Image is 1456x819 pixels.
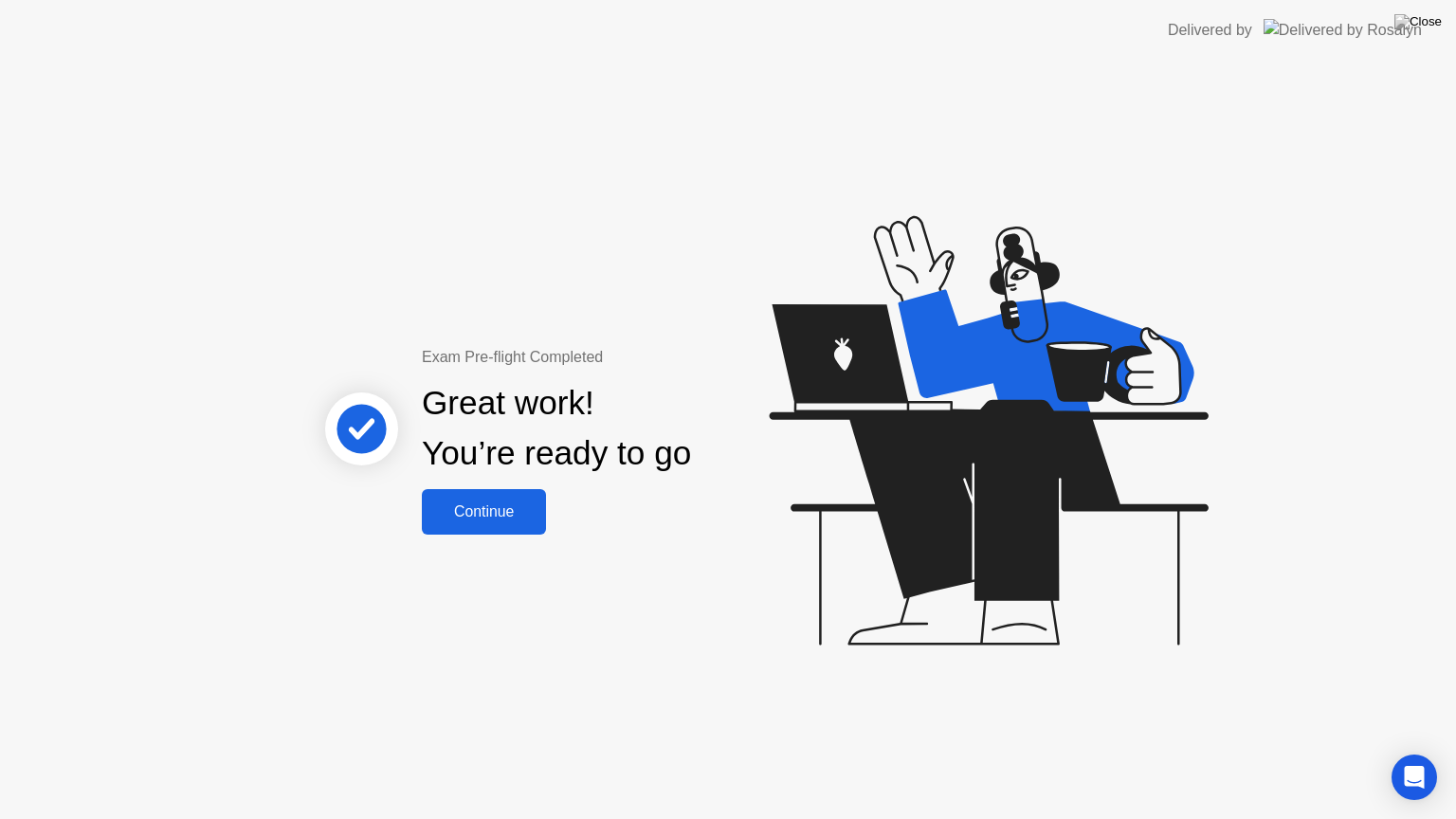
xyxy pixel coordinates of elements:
[428,503,540,520] div: Continue
[1264,19,1422,41] img: Delivered by Rosalyn
[1392,755,1437,800] div: Open Intercom Messenger
[1394,14,1442,29] img: Close
[422,489,546,535] button: Continue
[1168,19,1252,42] div: Delivered by
[422,346,813,369] div: Exam Pre-flight Completed
[422,378,691,479] div: Great work! You’re ready to go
